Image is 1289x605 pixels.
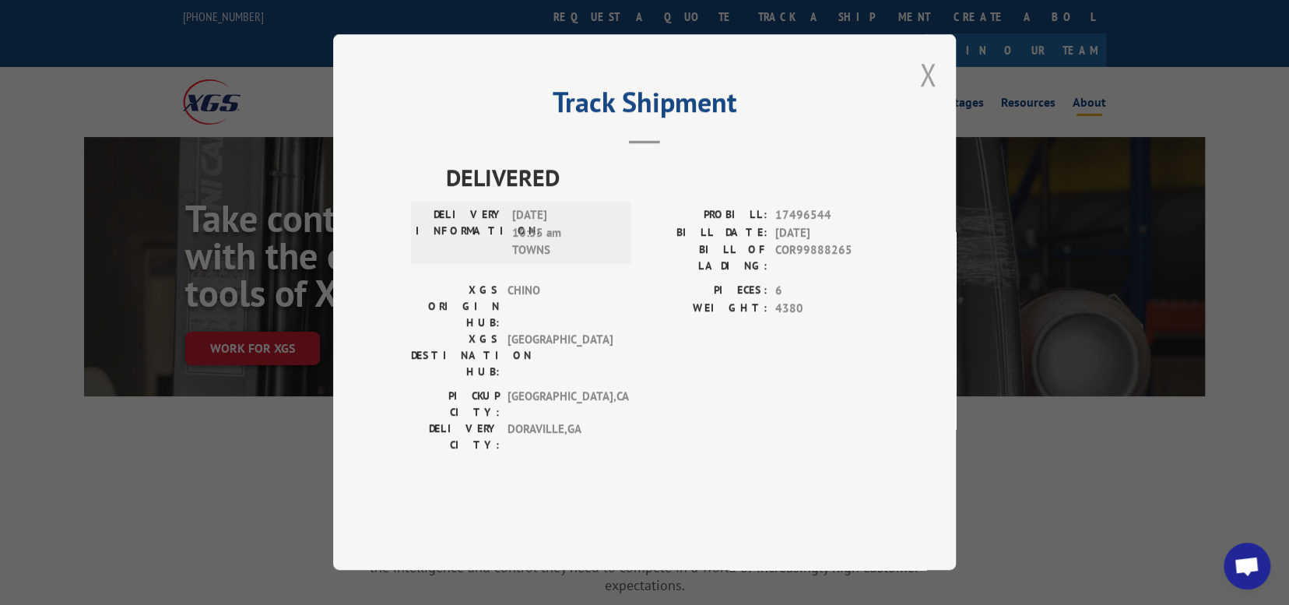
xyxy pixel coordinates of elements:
label: PIECES: [644,283,767,301]
span: COR99888265 [775,242,878,275]
label: BILL OF LADING: [644,242,767,275]
label: XGS ORIGIN HUB: [411,283,499,332]
span: 17496544 [775,207,878,225]
span: [DATE] 10:55 am TOWNS [511,207,616,260]
span: 6 [775,283,878,301]
span: DORAVILLE , GA [507,421,612,454]
label: PICKUP CITY: [411,389,499,421]
h2: Track Shipment [411,91,878,121]
label: DELIVERY INFORMATION: [416,207,504,260]
span: DELIVERED [446,160,878,195]
span: CHINO [507,283,612,332]
span: [GEOGRAPHIC_DATA] , CA [507,389,612,421]
label: WEIGHT: [644,300,767,318]
span: [GEOGRAPHIC_DATA] [507,332,612,381]
label: BILL DATE: [644,224,767,242]
button: Close modal [919,54,936,95]
span: [DATE] [775,224,878,242]
label: DELIVERY CITY: [411,421,499,454]
span: 4380 [775,300,878,318]
label: XGS DESTINATION HUB: [411,332,499,381]
div: Open chat [1224,543,1270,589]
label: PROBILL: [644,207,767,225]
